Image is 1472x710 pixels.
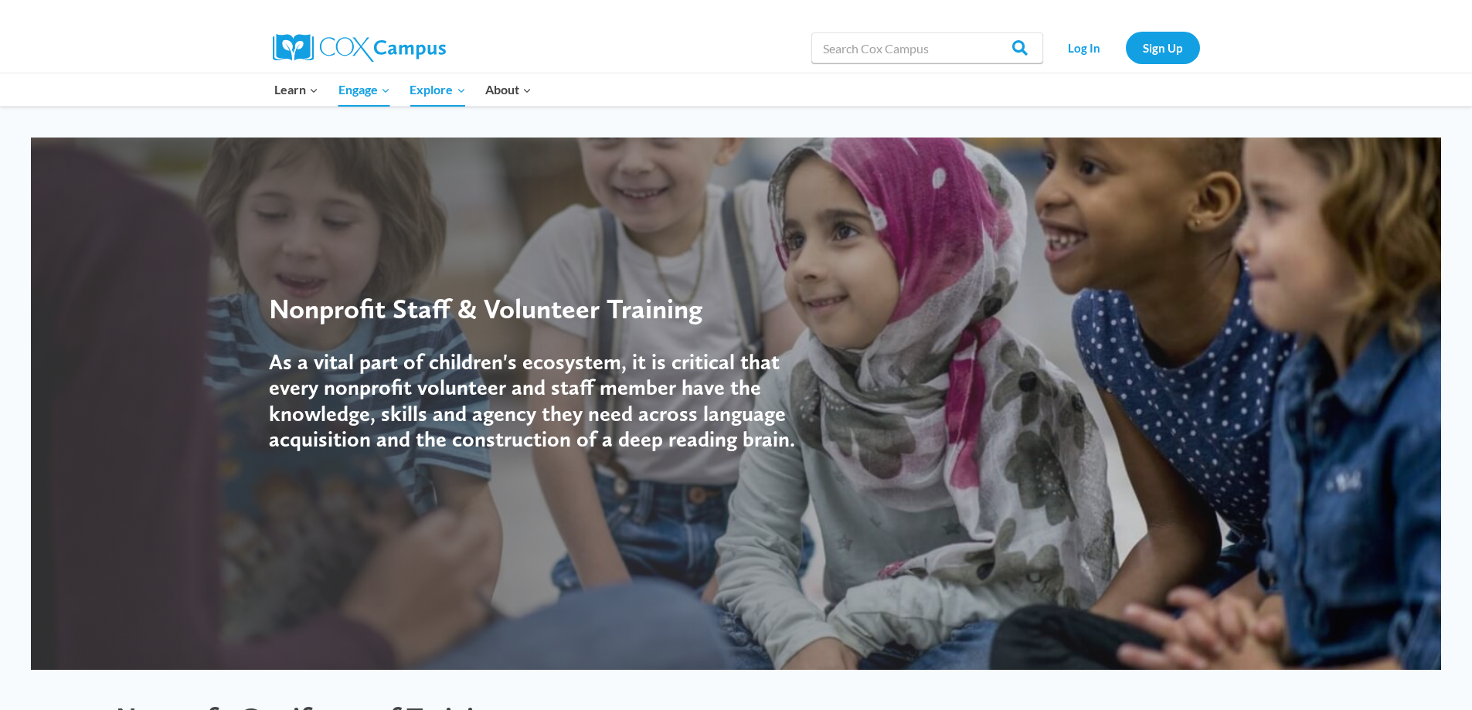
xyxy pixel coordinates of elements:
[269,292,818,325] div: Nonprofit Staff & Volunteer Training
[1051,32,1118,63] a: Log In
[811,32,1043,63] input: Search Cox Campus
[274,80,318,100] span: Learn
[410,80,465,100] span: Explore
[1051,32,1200,63] nav: Secondary Navigation
[265,73,542,106] nav: Primary Navigation
[338,80,390,100] span: Engage
[485,80,532,100] span: About
[1126,32,1200,63] a: Sign Up
[273,34,446,62] img: Cox Campus
[269,349,818,453] h4: As a vital part of children's ecosystem, it is critical that every nonprofit volunteer and staff ...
